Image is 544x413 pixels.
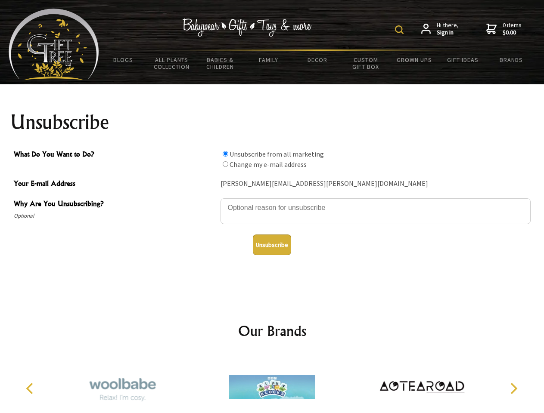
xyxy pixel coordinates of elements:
[395,25,404,34] img: product search
[230,150,324,158] label: Unsubscribe from all marketing
[503,21,522,37] span: 0 items
[245,51,293,69] a: Family
[421,22,459,37] a: Hi there,Sign in
[17,321,527,341] h2: Our Brands
[14,198,216,211] span: Why Are You Unsubscribing?
[9,9,99,80] img: Babyware - Gifts - Toys and more...
[183,18,312,37] img: Babywear - Gifts - Toys & more
[437,22,459,37] span: Hi there,
[293,51,342,69] a: Decor
[148,51,196,76] a: All Plants Collection
[504,379,523,398] button: Next
[14,149,216,161] span: What Do You Want to Do?
[196,51,245,76] a: Babies & Children
[503,29,522,37] strong: $0.00
[230,160,307,169] label: Change my e-mail address
[253,234,291,255] button: Unsubscribe
[223,151,228,157] input: What Do You Want to Do?
[438,51,487,69] a: Gift Ideas
[10,112,534,133] h1: Unsubscribe
[22,379,40,398] button: Previous
[14,211,216,221] span: Optional
[437,29,459,37] strong: Sign in
[221,177,531,191] div: [PERSON_NAME][EMAIL_ADDRESS][PERSON_NAME][DOMAIN_NAME]
[221,198,531,224] textarea: Why Are You Unsubscribing?
[14,178,216,191] span: Your E-mail Address
[486,22,522,37] a: 0 items$0.00
[99,51,148,69] a: BLOGS
[487,51,536,69] a: Brands
[390,51,438,69] a: Grown Ups
[223,161,228,167] input: What Do You Want to Do?
[342,51,390,76] a: Custom Gift Box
